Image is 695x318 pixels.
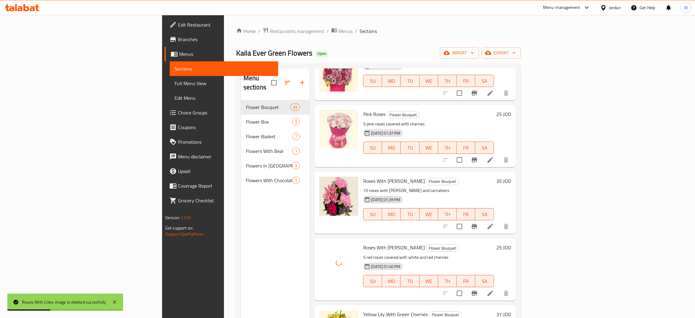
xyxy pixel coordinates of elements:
div: Flowers With Chocolate2 [241,173,310,188]
a: Edit Menu [170,91,278,105]
span: Flower Bouquet [246,103,290,111]
span: TU [403,210,417,219]
button: TU [401,275,419,287]
button: FR [457,75,475,87]
span: Restaurants management [270,27,324,35]
button: import [440,47,479,59]
div: Flowers In Vase [246,162,292,169]
button: SU [363,275,382,287]
li: / [327,27,329,35]
div: Flowers With Bear1 [241,144,310,158]
span: MO [385,143,398,152]
span: export [486,49,516,57]
button: SA [475,75,494,87]
span: 33 [290,104,300,110]
button: SU [363,208,382,220]
button: SA [475,142,494,154]
a: Support.OpsPlatform [165,230,204,238]
h6: 35 JOD [496,177,511,185]
span: 1.0.0 [181,214,190,222]
p: 10 roses with [PERSON_NAME] and carnations [363,187,494,194]
button: TU [401,75,419,87]
a: Menus [331,27,353,35]
button: delete [499,286,513,301]
span: Menu disclaimer [178,153,273,160]
button: TH [438,142,457,154]
span: Coverage Report [178,182,273,190]
span: Branches [178,36,273,43]
span: Upsell [178,168,273,175]
a: Branches [165,32,278,47]
span: WE [422,77,436,85]
span: TH [441,277,454,286]
div: Flower Basket7 [241,129,310,144]
span: TU [403,143,417,152]
button: delete [499,219,513,234]
span: SA [478,277,491,286]
a: Upsell [165,164,278,179]
button: WE [420,75,438,87]
button: Add section [295,75,310,90]
span: Menus [339,27,353,35]
a: Choice Groups [165,105,278,120]
span: [DATE] 01:40 PM [369,264,402,269]
span: Coupons [178,124,273,131]
h6: 25 JOD [496,243,511,252]
a: Restaurants management [263,27,324,35]
li: / [355,27,357,35]
span: SU [366,277,380,286]
span: Pink Roses [363,110,385,119]
span: TU [403,277,417,286]
button: MO [382,208,401,220]
span: SU [366,143,380,152]
span: FR [459,77,473,85]
div: Flower Box3 [241,114,310,129]
div: Open [315,50,329,57]
a: Edit menu item [487,156,494,164]
span: Choice Groups [178,109,273,116]
span: [DATE] 01:37 PM [369,130,402,136]
span: 1 [293,148,300,154]
div: items [292,177,300,184]
div: Menu-management [543,4,580,11]
span: FR [459,143,473,152]
span: TH [441,77,454,85]
span: Edit Menu [175,94,273,102]
button: WE [420,142,438,154]
div: items [290,103,300,111]
a: Menus [165,47,278,61]
div: Flower Basket [246,133,292,140]
a: Edit Restaurant [165,17,278,32]
span: WE [422,143,436,152]
span: Flowers With Chocolate [246,177,292,184]
span: Get support on: [165,224,193,232]
span: Kaila Ever Green Flowers [236,46,312,60]
button: TU [401,208,419,220]
span: TU [403,77,417,85]
div: Flowers In [GEOGRAPHIC_DATA]3 [241,158,310,173]
span: Flowers With Bear [246,147,292,155]
span: FR [459,210,473,219]
span: Select to update [453,154,466,166]
button: WE [420,275,438,287]
span: Open [315,51,329,56]
button: FR [457,208,475,220]
button: MO [382,275,401,287]
div: Jordan [609,4,621,11]
div: Flower Bouquet [387,111,420,118]
button: WE [420,208,438,220]
img: Pink Roses [319,110,358,149]
span: Flower Box [246,118,292,125]
span: WE [422,277,436,286]
span: Select to update [453,287,466,300]
button: MO [382,75,401,87]
span: Flower Bouquet [426,178,459,185]
button: Branch-specific-item [467,153,482,167]
a: Edit menu item [487,223,494,230]
img: Colorful Cherry Blossom Collection [319,52,358,92]
span: SA [478,210,491,219]
span: Flower Bouquet [387,111,419,118]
